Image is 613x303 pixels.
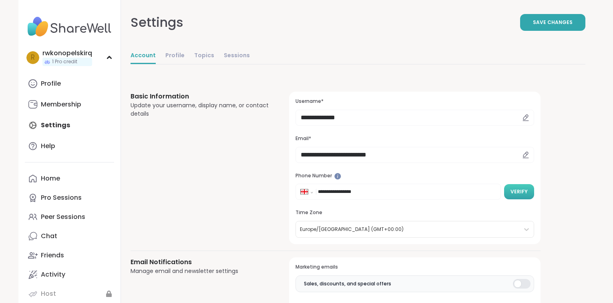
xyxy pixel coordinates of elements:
[25,136,114,156] a: Help
[41,79,61,88] div: Profile
[25,74,114,93] a: Profile
[25,246,114,265] a: Friends
[131,257,270,267] h3: Email Notifications
[25,95,114,114] a: Membership
[131,92,270,101] h3: Basic Information
[295,135,534,142] h3: Email*
[41,289,56,298] div: Host
[41,232,57,241] div: Chat
[41,174,60,183] div: Home
[131,267,270,275] div: Manage email and newsletter settings
[510,188,528,195] span: Verify
[25,13,114,41] img: ShareWell Nav Logo
[41,213,85,221] div: Peer Sessions
[131,48,156,64] a: Account
[504,184,534,199] button: Verify
[533,19,573,26] span: Save Changes
[520,14,585,31] button: Save Changes
[31,52,35,63] span: r
[25,227,114,246] a: Chat
[41,193,82,202] div: Pro Sessions
[165,48,185,64] a: Profile
[295,98,534,105] h3: Username*
[224,48,250,64] a: Sessions
[25,188,114,207] a: Pro Sessions
[25,169,114,188] a: Home
[295,264,534,271] h3: Marketing emails
[42,49,92,58] div: rwkonopelskirq
[131,13,183,32] div: Settings
[41,142,55,150] div: Help
[41,251,64,260] div: Friends
[41,100,81,109] div: Membership
[194,48,214,64] a: Topics
[25,207,114,227] a: Peer Sessions
[131,101,270,118] div: Update your username, display name, or contact details
[52,58,77,65] span: 1 Pro credit
[295,209,534,216] h3: Time Zone
[295,173,534,179] h3: Phone Number
[304,280,391,287] span: Sales, discounts, and special offers
[25,265,114,284] a: Activity
[334,173,341,180] iframe: Spotlight
[41,270,65,279] div: Activity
